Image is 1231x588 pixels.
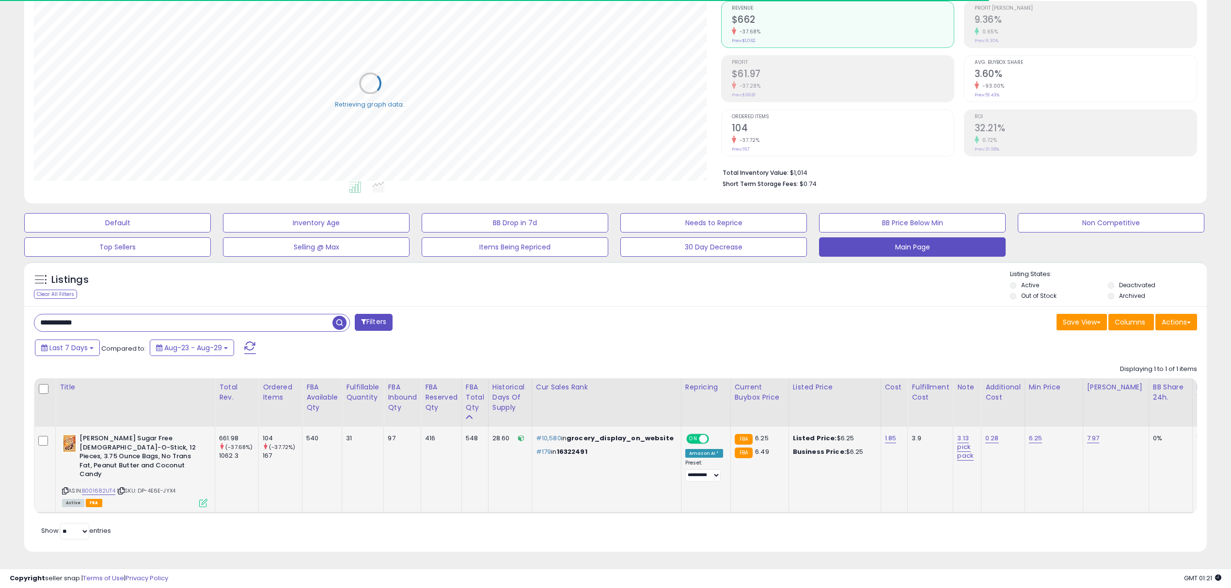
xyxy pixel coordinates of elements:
span: #179 [536,447,552,456]
p: in [536,434,674,443]
button: Columns [1108,314,1154,330]
small: FBA [735,448,753,458]
span: OFF [708,435,723,443]
div: Ordered Items [263,382,298,402]
div: Preset: [685,460,723,481]
span: Avg. Buybox Share [975,60,1197,65]
small: Prev: $98.81 [732,92,756,98]
span: $0.74 [800,179,817,188]
div: ASIN: [62,434,207,506]
small: Prev: $1,062 [732,38,756,44]
span: Columns [1115,317,1145,327]
span: #10,580 [536,433,561,443]
span: Compared to: [101,344,146,353]
p: in [536,448,674,456]
small: -37.72% [736,137,760,144]
span: Show: entries [41,526,111,535]
span: Aug-23 - Aug-29 [164,343,222,353]
button: Inventory Age [223,213,410,232]
div: 548 [466,434,481,443]
div: Displaying 1 to 1 of 1 items [1120,365,1197,374]
span: Profit [732,60,954,65]
b: Total Inventory Value: [723,169,789,177]
button: BB Price Below Min [819,213,1006,232]
a: 0.28 [985,433,999,443]
button: Non Competitive [1018,213,1204,232]
small: Prev: 167 [732,146,749,152]
b: [PERSON_NAME] Sugar Free [DEMOGRAPHIC_DATA]-O-Stick, 12 Pieces, 3.75 Ounce Bags, No Trans Fat, Pe... [79,434,197,481]
div: 0% [1153,434,1185,443]
a: 3.13 pick pack [957,433,974,461]
div: Inv. value [1197,382,1221,402]
div: $6.25 [793,434,873,443]
span: 6.49 [755,447,769,456]
button: Main Page [819,237,1006,257]
button: Needs to Reprice [620,213,807,232]
button: Items Being Repriced [422,237,608,257]
div: 661.98 [219,434,258,443]
label: Deactivated [1119,281,1155,289]
div: Amazon AI * [685,449,723,458]
div: 97 [388,434,413,443]
small: (-37.72%) [269,443,295,451]
span: All listings currently available for purchase on Amazon [62,499,84,507]
div: 1013.80 [1197,434,1218,443]
h5: Listings [51,273,89,287]
div: Cur Sales Rank [536,382,677,392]
h2: $662 [732,14,954,27]
label: Active [1021,281,1039,289]
span: Last 7 Days [49,343,88,353]
span: ON [687,435,699,443]
div: Note [957,382,977,392]
div: FBA Reserved Qty [425,382,458,413]
span: Profit [PERSON_NAME] [975,6,1197,11]
div: 167 [263,451,302,460]
div: $6.25 [793,448,873,456]
b: Short Term Storage Fees: [723,180,798,188]
button: Actions [1155,314,1197,330]
div: 28.60 [492,434,524,443]
span: Ordered Items [732,114,954,120]
b: Business Price: [793,447,846,456]
div: Cost [885,382,904,392]
div: Additional Cost [985,382,1021,402]
button: Aug-23 - Aug-29 [150,340,234,356]
h2: 104 [732,123,954,136]
a: 7.97 [1087,433,1100,443]
small: FBA [735,434,753,445]
small: Prev: 31.98% [975,146,999,152]
h2: $61.97 [732,68,954,81]
a: Terms of Use [83,573,124,583]
div: Retrieving graph data.. [335,100,406,108]
strong: Copyright [10,573,45,583]
div: Historical Days Of Supply [492,382,528,413]
span: 6.25 [755,433,769,443]
span: 2025-09-6 01:21 GMT [1184,573,1221,583]
div: 540 [306,434,334,443]
span: FBA [86,499,102,507]
small: 0.72% [979,137,997,144]
span: | SKU: DP-4E6E-JYX4 [117,487,175,495]
b: Listed Price: [793,433,837,443]
small: Prev: 51.43% [975,92,999,98]
label: Archived [1119,292,1145,300]
a: 6.25 [1029,433,1042,443]
p: Listing States: [1010,270,1207,279]
button: Default [24,213,211,232]
h2: 9.36% [975,14,1197,27]
small: -37.28% [736,82,761,90]
div: seller snap | | [10,574,168,583]
small: -37.68% [736,28,761,35]
div: Total Rev. [219,382,254,402]
button: BB Drop in 7d [422,213,608,232]
div: Listed Price [793,382,877,392]
div: [PERSON_NAME] [1087,382,1145,392]
h2: 32.21% [975,123,1197,136]
div: FBA Available Qty [306,382,338,413]
a: Privacy Policy [126,573,168,583]
li: $1,014 [723,166,1190,178]
span: ROI [975,114,1197,120]
div: Fulfillable Quantity [346,382,379,402]
a: B001682UT4 [82,487,115,495]
div: Title [60,382,211,392]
